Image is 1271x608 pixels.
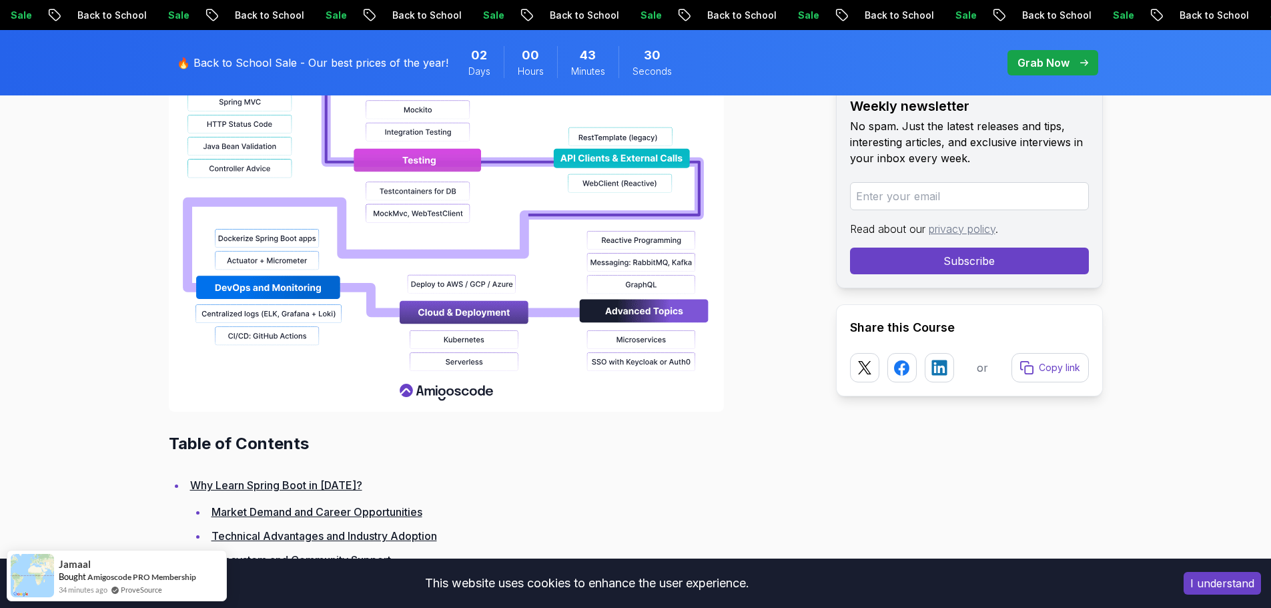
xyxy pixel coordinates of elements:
[929,222,995,236] a: privacy policy
[850,182,1089,210] input: Enter your email
[831,9,874,22] p: Sale
[59,571,86,582] span: Bought
[471,46,487,65] span: 2 Days
[201,9,244,22] p: Sale
[850,221,1089,237] p: Read about our .
[1055,9,1146,22] p: Back to School
[211,505,422,519] a: Market Demand and Career Opportunities
[426,9,516,22] p: Back to School
[518,65,544,78] span: Hours
[468,65,490,78] span: Days
[644,46,661,65] span: 30 Seconds
[850,318,1089,337] h2: Share this Course
[571,65,605,78] span: Minutes
[211,553,391,567] a: Ecosystem and Community Support
[268,9,359,22] p: Back to School
[87,572,196,582] a: Amigoscode PRO Membership
[44,9,87,22] p: Sale
[59,584,107,595] span: 34 minutes ago
[516,9,559,22] p: Sale
[1011,353,1089,382] button: Copy link
[177,55,448,71] p: 🔥 Back to School Sale - Our best prices of the year!
[850,118,1089,166] p: No spam. Just the latest releases and tips, interesting articles, and exclusive interviews in you...
[989,9,1031,22] p: Sale
[1017,55,1070,71] p: Grab Now
[190,479,362,492] a: Why Learn Spring Boot in [DATE]?
[121,584,162,595] a: ProveSource
[632,65,672,78] span: Seconds
[674,9,717,22] p: Sale
[169,433,815,454] h2: Table of Contents
[59,559,91,570] span: Jamaal
[898,9,989,22] p: Back to School
[977,360,988,376] p: or
[1184,572,1261,595] button: Accept cookies
[850,248,1089,274] button: Subscribe
[850,97,1089,115] h2: Weekly newsletter
[1146,9,1189,22] p: Sale
[580,46,596,65] span: 43 Minutes
[741,9,831,22] p: Back to School
[10,569,1164,598] div: This website uses cookies to enhance the user experience.
[359,9,402,22] p: Sale
[211,529,437,543] a: Technical Advantages and Industry Adoption
[522,46,539,65] span: 0 Hours
[111,9,201,22] p: Back to School
[1039,361,1080,374] p: Copy link
[11,554,54,597] img: provesource social proof notification image
[583,9,674,22] p: Back to School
